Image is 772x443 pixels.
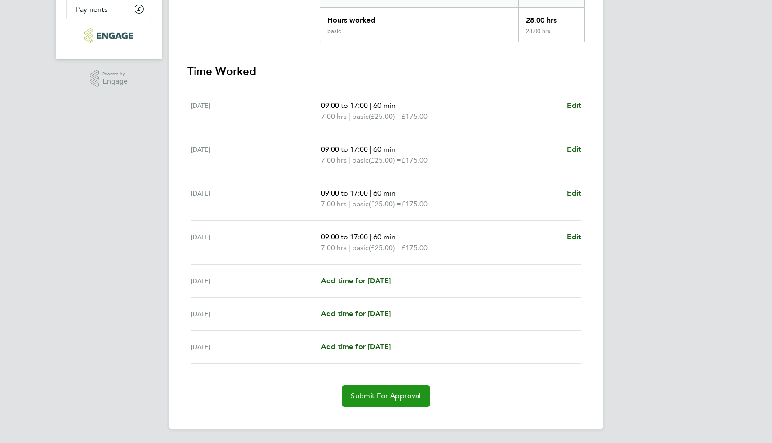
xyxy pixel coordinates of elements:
span: (£25.00) = [369,156,401,164]
span: 09:00 to 17:00 [321,189,368,197]
span: (£25.00) = [369,200,401,208]
div: 28.00 hrs [518,8,584,28]
span: 7.00 hrs [321,243,347,252]
span: | [349,200,350,208]
span: | [349,112,350,121]
span: Add time for [DATE] [321,276,391,285]
span: | [370,189,372,197]
span: Edit [567,101,581,110]
span: Powered by [102,70,128,78]
div: [DATE] [191,275,321,286]
div: [DATE] [191,144,321,166]
span: basic [352,111,369,122]
span: Edit [567,189,581,197]
span: 7.00 hrs [321,156,347,164]
span: Add time for [DATE] [321,309,391,318]
a: Go to home page [66,28,151,43]
span: Add time for [DATE] [321,342,391,351]
span: Submit For Approval [351,392,421,401]
span: (£25.00) = [369,243,401,252]
span: 60 min [373,189,395,197]
span: basic [352,155,369,166]
span: 7.00 hrs [321,112,347,121]
a: Edit [567,232,581,242]
span: £175.00 [401,200,428,208]
span: Engage [102,78,128,85]
span: basic [352,199,369,210]
span: £175.00 [401,243,428,252]
span: | [370,145,372,154]
a: Add time for [DATE] [321,341,391,352]
div: 28.00 hrs [518,28,584,42]
span: 09:00 to 17:00 [321,101,368,110]
span: | [370,101,372,110]
div: [DATE] [191,341,321,352]
span: 60 min [373,101,395,110]
div: [DATE] [191,232,321,253]
div: [DATE] [191,308,321,319]
span: 60 min [373,233,395,241]
img: carbonrecruitment-logo-retina.png [84,28,133,43]
a: Edit [567,100,581,111]
span: Edit [567,145,581,154]
div: Hours worked [320,8,518,28]
span: | [370,233,372,241]
span: £175.00 [401,156,428,164]
div: basic [327,28,341,35]
a: Add time for [DATE] [321,275,391,286]
span: basic [352,242,369,253]
h3: Time Worked [187,64,585,79]
span: (£25.00) = [369,112,401,121]
span: | [349,156,350,164]
span: £175.00 [401,112,428,121]
button: Submit For Approval [342,385,430,407]
span: Payments [76,5,107,14]
span: 7.00 hrs [321,200,347,208]
span: 09:00 to 17:00 [321,145,368,154]
div: [DATE] [191,100,321,122]
span: 60 min [373,145,395,154]
a: Edit [567,188,581,199]
span: Edit [567,233,581,241]
a: Edit [567,144,581,155]
div: [DATE] [191,188,321,210]
span: | [349,243,350,252]
span: 09:00 to 17:00 [321,233,368,241]
a: Powered byEngage [90,70,128,87]
a: Add time for [DATE] [321,308,391,319]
